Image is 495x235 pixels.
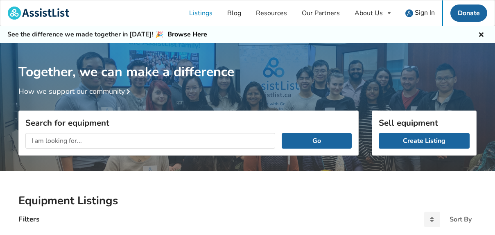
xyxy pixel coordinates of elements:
h5: See the difference we made together in [DATE]! 🎉 [7,30,207,39]
img: assistlist-logo [8,7,69,20]
h3: Search for equipment [25,117,352,128]
img: user icon [405,9,413,17]
h2: Equipment Listings [18,194,477,208]
a: Resources [249,0,294,26]
a: Listings [182,0,220,26]
a: Our Partners [294,0,347,26]
a: Create Listing [379,133,470,149]
a: Browse Here [167,30,207,39]
span: Sign In [415,8,435,17]
button: Go [282,133,352,149]
h4: Filters [18,215,39,224]
h1: Together, we can make a difference [18,43,477,80]
a: Donate [450,5,487,22]
a: How we support our community [18,86,133,96]
a: Blog [220,0,249,26]
h3: Sell equipment [379,117,470,128]
div: Sort By [450,216,472,223]
div: About Us [355,10,383,16]
input: I am looking for... [25,133,275,149]
a: user icon Sign In [398,0,442,26]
